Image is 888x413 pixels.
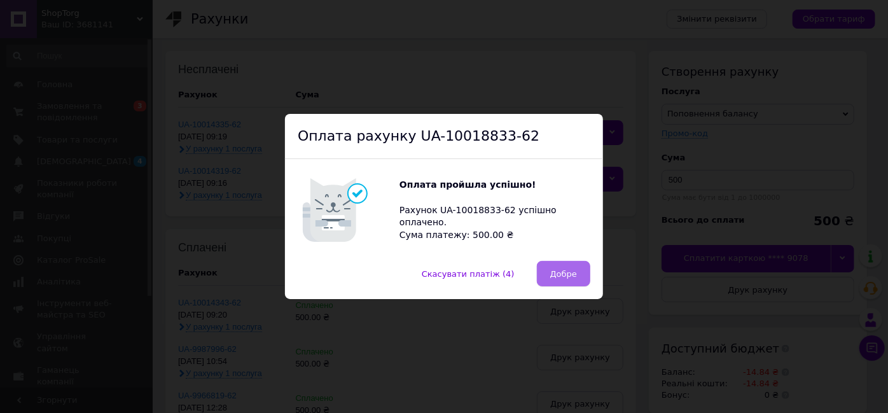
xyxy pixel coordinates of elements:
[550,269,577,279] span: Добре
[408,261,528,286] button: Скасувати платіж (4)
[422,269,515,279] span: Скасувати платіж (4)
[298,172,399,248] img: Котик говорить Оплата пройшла успішно!
[537,261,590,286] button: Добре
[399,179,590,241] div: Рахунок UA-10018833-62 успішно оплачено. Сума платежу: 500.00 ₴
[399,179,536,190] b: Оплата пройшла успішно!
[285,114,603,160] div: Оплата рахунку UA-10018833-62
